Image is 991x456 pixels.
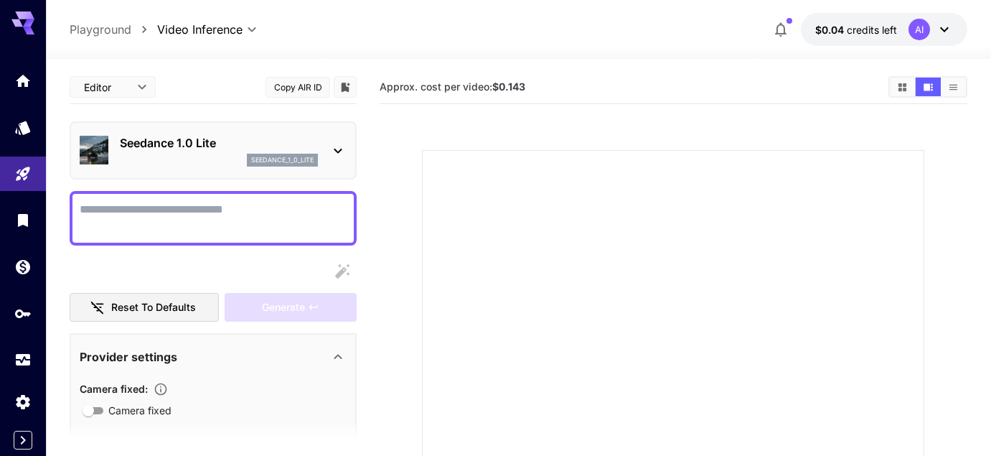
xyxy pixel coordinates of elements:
[80,348,177,366] p: Provider settings
[941,78,966,96] button: Show videos in list view
[14,258,32,276] div: Wallet
[14,431,32,450] button: Expand sidebar
[14,72,32,90] div: Home
[380,80,525,93] span: Approx. cost per video:
[157,21,243,38] span: Video Inference
[14,118,32,136] div: Models
[815,22,897,37] div: $0.0437
[266,77,330,98] button: Copy AIR ID
[916,78,941,96] button: Show videos in video view
[14,351,32,369] div: Usage
[108,403,172,418] span: Camera fixed
[339,78,352,96] button: Add to library
[70,293,219,322] button: Reset to defaults
[890,78,915,96] button: Show videos in grid view
[847,24,897,36] span: credits left
[80,383,148,395] span: Camera fixed :
[492,80,525,93] b: $0.143
[14,165,32,183] div: Playground
[14,393,32,411] div: Settings
[84,80,128,95] span: Editor
[14,211,32,229] div: Library
[251,155,314,165] p: seedance_1_0_lite
[14,304,32,322] div: API Keys
[908,19,930,40] div: AI
[70,21,157,38] nav: breadcrumb
[80,340,347,374] div: Provider settings
[801,13,967,46] button: $0.0437AI
[120,134,318,152] p: Seedance 1.0 Lite
[815,24,847,36] span: $0.04
[80,129,347,172] div: Seedance 1.0 Liteseedance_1_0_lite
[70,21,131,38] a: Playground
[888,76,967,98] div: Show videos in grid viewShow videos in video viewShow videos in list view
